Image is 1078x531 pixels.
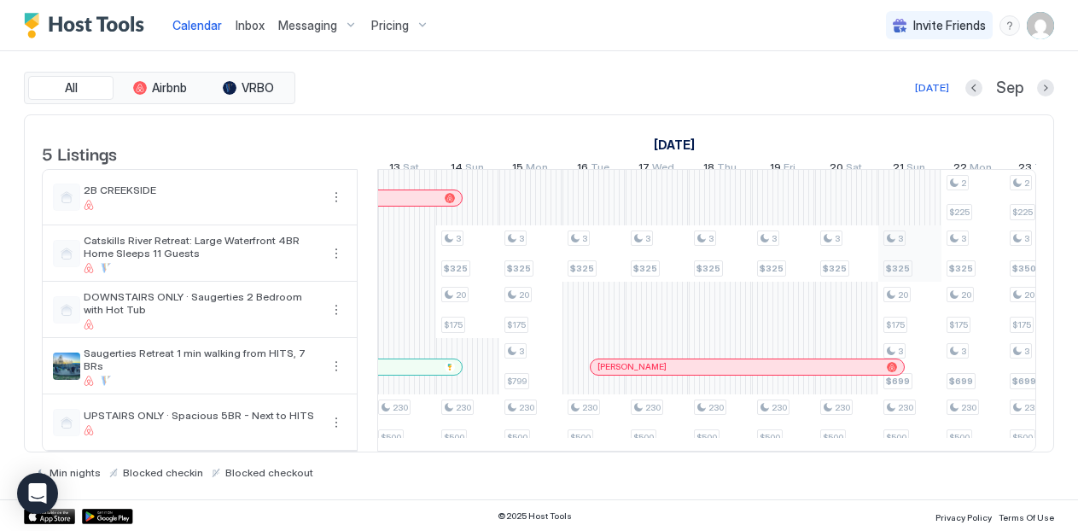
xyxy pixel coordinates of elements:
[456,233,461,244] span: 3
[935,507,992,525] a: Privacy Policy
[117,76,202,100] button: Airbnb
[846,160,862,178] span: Sat
[1024,178,1029,189] span: 2
[326,300,347,320] button: More options
[498,511,572,522] span: © 2025 Host Tools
[961,178,966,189] span: 2
[582,233,587,244] span: 3
[760,432,780,443] span: $500
[1012,432,1033,443] span: $500
[961,402,976,413] span: 230
[898,233,903,244] span: 3
[961,233,966,244] span: 3
[84,347,319,372] span: Saugerties Retreat 1 min walking from HITS, 7 BRs
[444,432,464,443] span: $500
[1012,376,1036,387] span: $699
[597,361,667,372] span: [PERSON_NAME]
[393,402,408,413] span: 230
[507,376,527,387] span: $799
[634,157,679,182] a: September 17, 2025
[886,319,905,330] span: $175
[1012,207,1033,218] span: $225
[1012,319,1031,330] span: $175
[633,432,654,443] span: $500
[24,13,152,38] a: Host Tools Logo
[206,76,291,100] button: VRBO
[326,187,347,207] div: menu
[50,466,101,479] span: Min nights
[696,432,717,443] span: $500
[915,80,949,96] div: [DATE]
[970,160,992,178] span: Mon
[53,353,80,380] div: listing image
[24,72,295,104] div: tab-group
[591,160,609,178] span: Tue
[519,233,524,244] span: 3
[403,160,419,178] span: Sat
[84,184,319,196] span: 2B CREEKSIDE
[961,346,966,357] span: 3
[242,80,274,96] span: VRBO
[898,402,913,413] span: 230
[893,160,904,178] span: 21
[570,432,591,443] span: $500
[236,18,265,32] span: Inbox
[696,263,720,274] span: $325
[935,512,992,522] span: Privacy Policy
[638,160,650,178] span: 17
[326,356,347,376] button: More options
[326,412,347,433] div: menu
[507,319,526,330] span: $175
[1024,346,1029,357] span: 3
[582,402,597,413] span: 230
[82,509,133,524] div: Google Play Store
[633,263,657,274] span: $325
[444,319,463,330] span: $175
[1018,160,1032,178] span: 23
[965,79,982,96] button: Previous month
[999,512,1054,522] span: Terms Of Use
[889,157,929,182] a: September 21, 2025
[953,160,967,178] span: 22
[708,402,724,413] span: 230
[1034,160,1053,178] span: Tue
[1024,402,1040,413] span: 230
[770,160,781,178] span: 19
[172,18,222,32] span: Calendar
[961,289,971,301] span: 20
[278,18,337,33] span: Messaging
[784,160,795,178] span: Fri
[28,76,114,100] button: All
[949,157,996,182] a: September 22, 2025
[1024,233,1029,244] span: 3
[708,233,714,244] span: 3
[65,80,78,96] span: All
[42,140,117,166] span: 5 Listings
[1012,263,1036,274] span: $350
[577,160,588,178] span: 16
[830,160,843,178] span: 20
[381,432,401,443] span: $500
[898,346,903,357] span: 3
[949,263,973,274] span: $325
[1014,157,1058,182] a: September 23, 2025
[949,207,970,218] span: $225
[444,263,468,274] span: $325
[465,160,484,178] span: Sun
[84,290,319,316] span: DOWNSTAIRS ONLY · Saugerties 2 Bedroom with Hot Tub
[699,157,741,182] a: September 18, 2025
[84,234,319,260] span: Catskills River Retreat: Large Waterfront 4BR Home Sleeps 11 Guests
[389,160,400,178] span: 13
[835,402,850,413] span: 230
[898,289,908,301] span: 20
[507,432,527,443] span: $500
[326,243,347,264] button: More options
[326,412,347,433] button: More options
[886,376,910,387] span: $699
[1037,79,1054,96] button: Next month
[949,432,970,443] span: $500
[949,376,973,387] span: $699
[645,233,650,244] span: 3
[772,233,777,244] span: 3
